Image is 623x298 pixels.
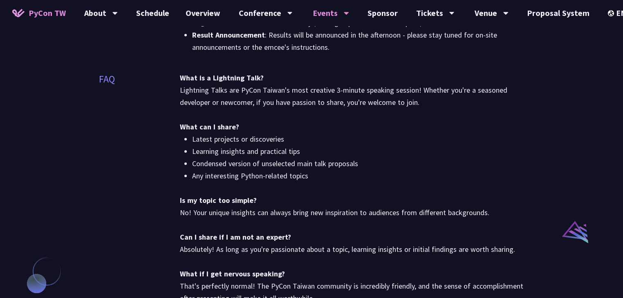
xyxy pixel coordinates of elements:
p: FAQ [99,72,115,87]
span: PyCon TW [29,7,66,19]
li: Any interesting Python-related topics [192,170,524,182]
li: : Results will be announced in the afternoon - please stay tuned for on-site announcements or the... [192,29,524,53]
strong: What is a Lightning Talk? [180,73,264,82]
strong: What can I share? [180,122,239,131]
img: Home icon of PyCon TW 2025 [12,9,25,17]
img: Locale Icon [608,10,616,16]
strong: What if I get nervous speaking? [180,269,285,278]
li: Latest projects or discoveries [192,133,524,145]
li: Condensed version of unselected main talk proposals [192,158,524,170]
a: PyCon TW [4,3,74,23]
strong: Result Announcement [192,30,265,40]
strong: Can I share if I am not an expert? [180,232,291,242]
li: Learning insights and practical tips [192,145,524,158]
strong: Is my topic too simple? [180,196,257,205]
